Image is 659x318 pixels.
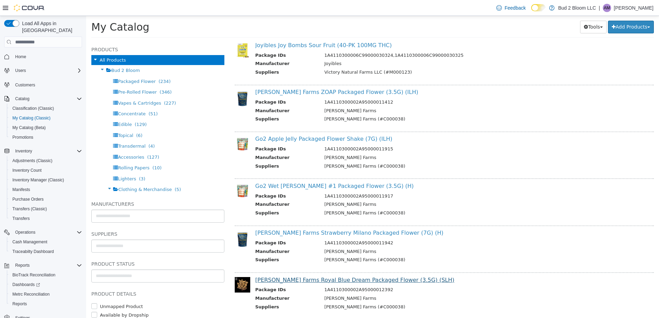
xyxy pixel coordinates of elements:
span: (5) [89,171,95,176]
th: Suppliers [169,288,233,296]
button: Inventory Manager (Classic) [7,175,85,185]
th: Manufacturer [169,232,233,241]
button: Reports [12,261,32,269]
a: Go2 Wet [PERSON_NAME] #1 Packaged Flower (3.5G) (H) [169,167,328,173]
span: Load All Apps in [GEOGRAPHIC_DATA] [19,20,82,34]
a: Traceabilty Dashboard [10,247,57,256]
span: AM [604,4,610,12]
span: Edible [32,106,45,111]
span: Pre-Rolled Flower [32,74,70,79]
span: Inventory Count [12,168,42,173]
span: Catalog [15,96,29,102]
span: Inventory Count [10,166,82,174]
span: BioTrack Reconciliation [10,271,82,279]
a: Classification (Classic) [10,104,57,113]
th: Manufacturer [169,92,233,100]
span: Inventory Manager (Classic) [12,177,64,183]
td: [PERSON_NAME] Farms [233,232,552,241]
input: Dark Mode [531,4,546,11]
h5: Product Status [5,244,138,252]
button: Catalog [1,94,85,104]
th: Manufacturer [169,279,233,288]
button: Home [1,52,85,62]
th: Package IDs [169,83,233,92]
a: Home [12,53,29,61]
button: Customers [1,79,85,89]
span: My Catalog (Classic) [10,114,82,122]
span: Bud 2 Bloom [25,52,54,57]
a: Metrc Reconciliation [10,290,52,298]
td: Victory Natural Farms LLC (#M000123) [233,53,552,62]
a: Joyibles Joy Bombs Sour Fruit (40-PK 100MG THC) [169,26,306,33]
span: Operations [12,228,82,236]
span: Home [15,54,26,60]
a: My Catalog (Classic) [10,114,53,122]
span: (234) [72,63,84,68]
a: [PERSON_NAME] Farms ZOAP Packaged Flower (3.5G) (ILH) [169,73,332,79]
th: Suppliers [169,241,233,249]
a: BioTrack Reconciliation [10,271,58,279]
span: Inventory [15,148,32,154]
th: Suppliers [169,100,233,108]
span: Reports [12,261,82,269]
span: Inventory [12,147,82,155]
span: Dashboards [10,280,82,289]
td: [PERSON_NAME] Farms (#C000038) [233,100,552,108]
span: Accessories [32,139,58,144]
a: [PERSON_NAME] Farms Royal Blue Dream Packaged Flower (3.5G) (SLH) [169,261,368,267]
img: 150 [149,261,164,277]
span: (129) [49,106,61,111]
span: (127) [61,139,73,144]
button: Users [12,66,29,75]
button: Transfers (Classic) [7,204,85,214]
a: Go2 Apple Jelly Packaged Flower Shake (7G) (ILH) [169,120,306,126]
h5: Suppliers [5,214,138,222]
a: Purchase Orders [10,195,47,203]
img: 150 [149,167,164,183]
span: (346) [73,74,85,79]
span: Operations [15,230,36,235]
th: Package IDs [169,36,233,45]
th: Package IDs [169,130,233,138]
th: Manufacturer [169,185,233,194]
td: [PERSON_NAME] Farms (#C000038) [233,241,552,249]
span: Cash Management [12,239,47,245]
h5: Product Details [5,274,138,282]
p: | [599,4,600,12]
td: [PERSON_NAME] Farms (#C000038) [233,194,552,202]
span: (6) [50,117,56,122]
button: My Catalog (Classic) [7,113,85,123]
img: 150 [149,73,164,93]
div: Ariel Mizrahi [603,4,611,12]
span: Reports [12,301,27,307]
td: 1A4110300002A95000011412 [233,83,552,92]
span: Topical [32,117,47,122]
span: Customers [15,82,35,88]
a: Reports [10,300,30,308]
span: Concentrate [32,95,59,100]
button: Reports [1,261,85,270]
button: Reports [7,299,85,309]
button: Traceabilty Dashboard [7,247,85,256]
a: Manifests [10,185,33,194]
span: Users [15,68,26,73]
span: Clothing & Merchandise [32,171,85,176]
button: Promotions [7,132,85,142]
span: Reports [10,300,82,308]
a: Adjustments (Classic) [10,157,55,165]
button: Inventory [1,146,85,156]
td: 1A4110300002A95000011917 [233,177,552,185]
span: (227) [78,85,90,90]
span: (4) [62,128,69,133]
span: Inventory Manager (Classic) [10,176,82,184]
a: Inventory Count [10,166,44,174]
button: BioTrack Reconciliation [7,270,85,280]
td: [PERSON_NAME] Farms [233,185,552,194]
td: [PERSON_NAME] Farms [233,138,552,147]
th: Package IDs [169,177,233,185]
button: Operations [12,228,38,236]
span: Metrc Reconciliation [12,291,50,297]
span: My Catalog [5,5,63,17]
button: Catalog [12,95,32,103]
